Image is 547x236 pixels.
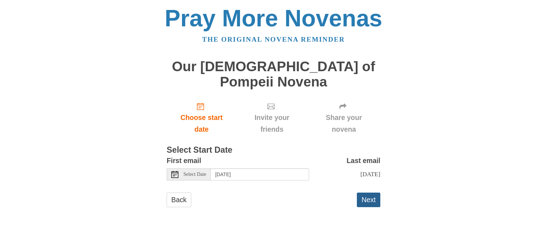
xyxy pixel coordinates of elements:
span: Invite your friends [244,112,300,135]
a: Pray More Novenas [165,5,382,31]
h3: Select Start Date [167,146,380,155]
a: The original novena reminder [202,36,345,43]
div: Click "Next" to confirm your start date first. [236,96,307,139]
a: Back [167,193,191,207]
span: [DATE] [360,171,380,178]
h1: Our [DEMOGRAPHIC_DATA] of Pompeii Novena [167,59,380,89]
span: Share your novena [314,112,373,135]
div: Click "Next" to confirm your start date first. [307,96,380,139]
button: Next [357,193,380,207]
span: Choose start date [174,112,229,135]
a: Choose start date [167,96,236,139]
span: Select Date [183,172,206,177]
label: First email [167,155,201,167]
label: Last email [347,155,380,167]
